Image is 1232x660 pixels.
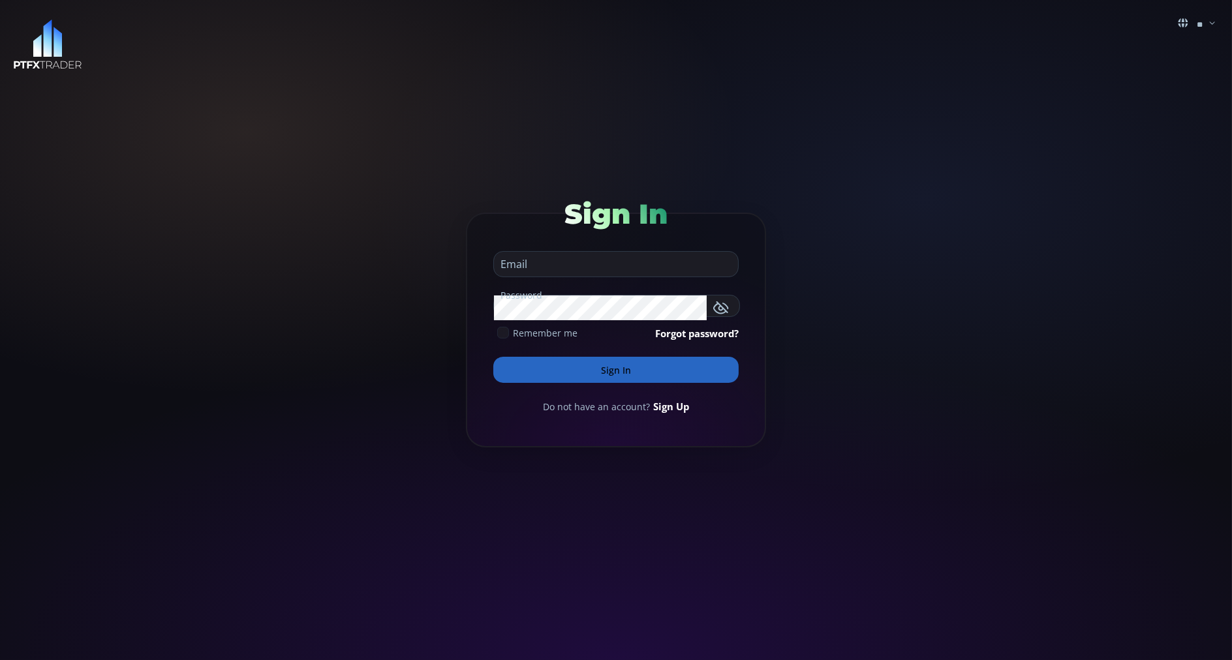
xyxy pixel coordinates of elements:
[513,326,577,340] span: Remember me
[564,197,668,231] span: Sign In
[493,399,739,413] div: Do not have an account?
[13,20,82,70] img: LOGO
[653,399,689,413] a: Sign Up
[493,357,739,383] button: Sign In
[655,326,739,340] a: Forgot password?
